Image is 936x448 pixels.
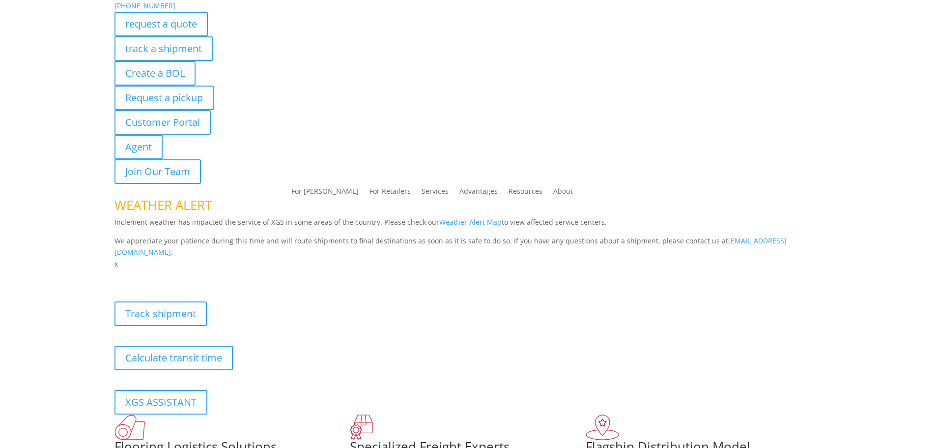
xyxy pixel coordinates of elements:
span: WEATHER ALERT [114,196,212,214]
a: Weather Alert Map [439,217,502,227]
p: Inclement weather has impacted the service of XGS in some areas of the country. Please check our ... [114,216,822,235]
a: Customer Portal [114,110,211,135]
img: xgs-icon-flagship-distribution-model-red [586,415,620,440]
a: For Retailers [369,188,411,199]
a: About [553,188,573,199]
a: For [PERSON_NAME] [291,188,359,199]
p: x [114,258,822,270]
a: Agent [114,135,163,159]
a: track a shipment [114,36,213,61]
img: xgs-icon-total-supply-chain-intelligence-red [114,415,145,440]
a: Calculate transit time [114,346,233,370]
a: Join Our Team [114,159,201,184]
p: We appreciate your patience during this time and will route shipments to final destinations as so... [114,235,822,259]
a: Create a BOL [114,61,196,86]
a: Services [422,188,449,199]
a: Resources [509,188,542,199]
img: xgs-icon-focused-on-flooring-red [350,415,373,440]
b: Visibility, transparency, and control for your entire supply chain. [114,271,334,281]
a: request a quote [114,12,208,36]
a: Request a pickup [114,86,214,110]
a: XGS ASSISTANT [114,390,207,415]
a: Advantages [459,188,498,199]
a: [PHONE_NUMBER] [114,1,175,10]
a: Track shipment [114,301,207,326]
